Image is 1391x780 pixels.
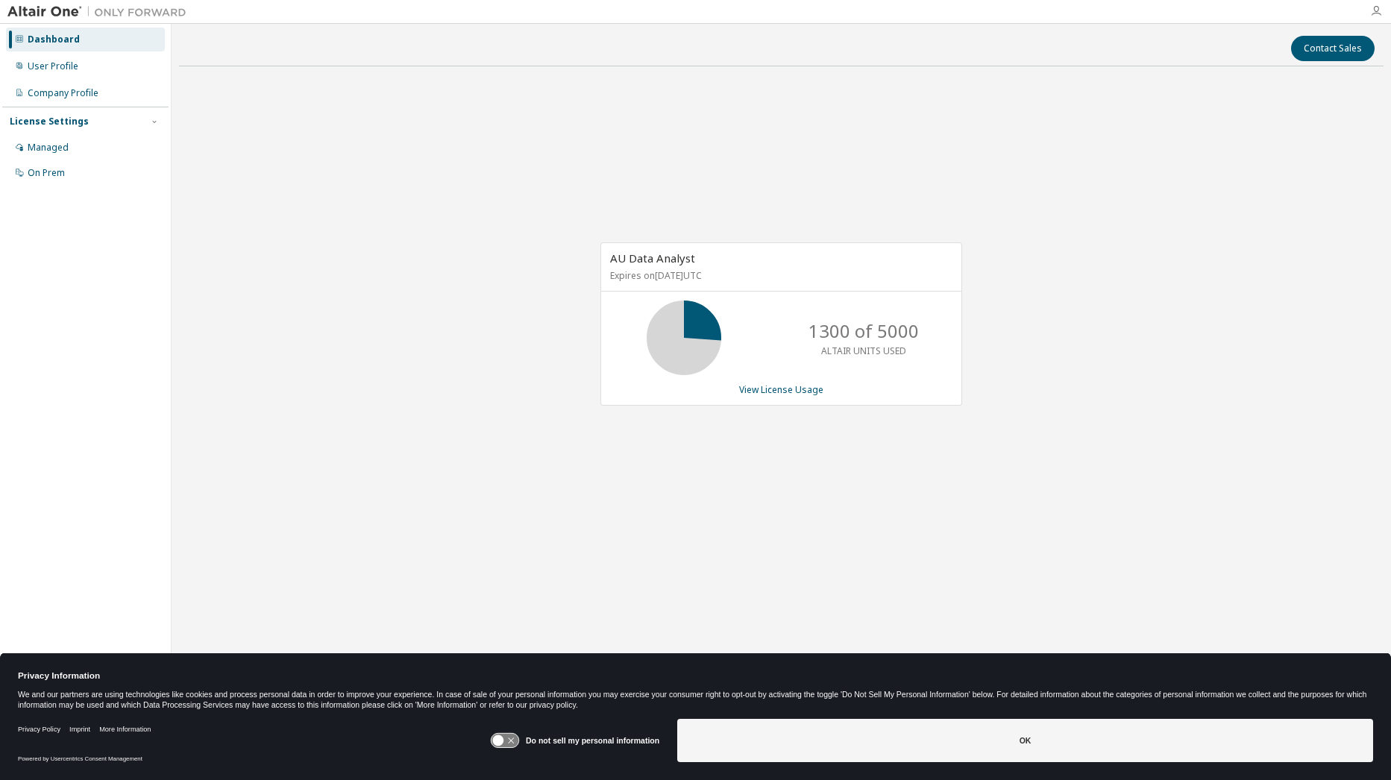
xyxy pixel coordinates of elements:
span: AU Data Analyst [610,251,695,265]
a: View License Usage [739,383,823,396]
img: Altair One [7,4,194,19]
p: ALTAIR UNITS USED [821,345,906,357]
p: 1300 of 5000 [808,318,919,344]
div: Dashboard [28,34,80,45]
div: User Profile [28,60,78,72]
div: Company Profile [28,87,98,99]
button: Contact Sales [1291,36,1375,61]
div: License Settings [10,116,89,128]
div: On Prem [28,167,65,179]
div: Managed [28,142,69,154]
p: Expires on [DATE] UTC [610,269,949,282]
